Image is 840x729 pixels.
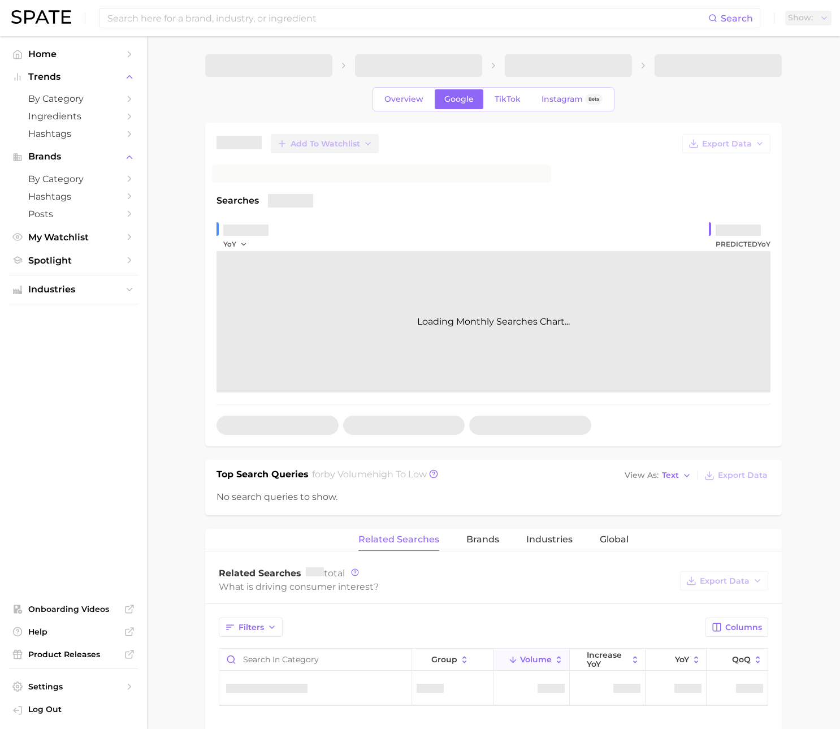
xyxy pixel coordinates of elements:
[9,252,138,269] a: Spotlight
[217,468,309,484] h1: Top Search Queries
[373,469,427,480] span: high to low
[625,472,659,478] span: View As
[28,232,119,243] span: My Watchlist
[28,681,119,692] span: Settings
[28,128,119,139] span: Hashtags
[587,650,628,668] span: increase YoY
[721,13,753,24] span: Search
[9,601,138,618] a: Onboarding Videos
[217,194,259,208] span: Searches
[542,94,583,104] span: Instagram
[28,191,119,202] span: Hashtags
[725,623,762,632] span: Columns
[239,623,264,632] span: Filters
[219,649,412,670] input: Search in category
[28,174,119,184] span: by Category
[757,240,770,248] span: YoY
[493,649,569,671] button: Volume
[223,239,236,249] span: YoY
[28,284,119,295] span: Industries
[412,649,493,671] button: group
[702,139,752,149] span: Export Data
[520,655,552,664] span: Volume
[675,655,689,664] span: YoY
[217,490,770,504] div: No search queries to show.
[526,534,573,545] span: Industries
[28,152,119,162] span: Brands
[431,655,457,664] span: group
[785,11,832,25] button: Show
[788,15,813,21] span: Show
[28,93,119,104] span: by Category
[732,655,751,664] span: QoQ
[570,649,646,671] button: increase YoY
[9,125,138,143] a: Hashtags
[9,205,138,223] a: Posts
[219,568,301,579] span: Related Searches
[9,45,138,63] a: Home
[306,568,345,579] span: total
[9,228,138,246] a: My Watchlist
[291,139,360,149] span: Add to Watchlist
[28,627,119,637] span: Help
[223,238,248,251] button: YoY
[11,10,71,24] img: SPATE
[9,623,138,640] a: Help
[219,618,283,637] button: Filters
[28,704,129,714] span: Log Out
[9,646,138,663] a: Product Releases
[217,251,770,392] div: Loading Monthly Searches Chart...
[646,649,707,671] button: YoY
[9,701,138,720] a: Log out. Currently logged in with e-mail yumi.toki@spate.nyc.
[718,471,768,480] span: Export Data
[28,72,119,82] span: Trends
[9,188,138,205] a: Hashtags
[28,111,119,122] span: Ingredients
[495,94,521,104] span: TikTok
[700,576,750,586] span: Export Data
[9,170,138,188] a: by Category
[28,209,119,219] span: Posts
[106,8,708,28] input: Search here for a brand, industry, or ingredient
[466,534,499,545] span: Brands
[680,571,768,590] button: Export Data
[9,678,138,695] a: Settings
[9,148,138,165] button: Brands
[588,94,599,104] span: Beta
[622,468,694,483] button: View AsText
[707,649,768,671] button: QoQ
[28,255,119,266] span: Spotlight
[532,89,612,109] a: InstagramBeta
[28,604,119,614] span: Onboarding Videos
[716,238,770,251] span: Predicted
[435,89,483,109] a: Google
[705,618,768,637] button: Columns
[375,89,433,109] a: Overview
[600,534,629,545] span: Global
[219,579,674,594] div: What is driving consumer interest?
[9,107,138,125] a: Ingredients
[702,468,770,484] button: Export Data
[384,94,423,104] span: Overview
[28,649,119,659] span: Product Releases
[9,90,138,107] a: by Category
[9,68,138,85] button: Trends
[662,472,679,478] span: Text
[271,134,379,153] button: Add to Watchlist
[358,534,439,545] span: Related Searches
[9,281,138,298] button: Industries
[682,134,770,153] button: Export Data
[444,94,474,104] span: Google
[485,89,530,109] a: TikTok
[312,468,427,484] h2: for by Volume
[28,49,119,59] span: Home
